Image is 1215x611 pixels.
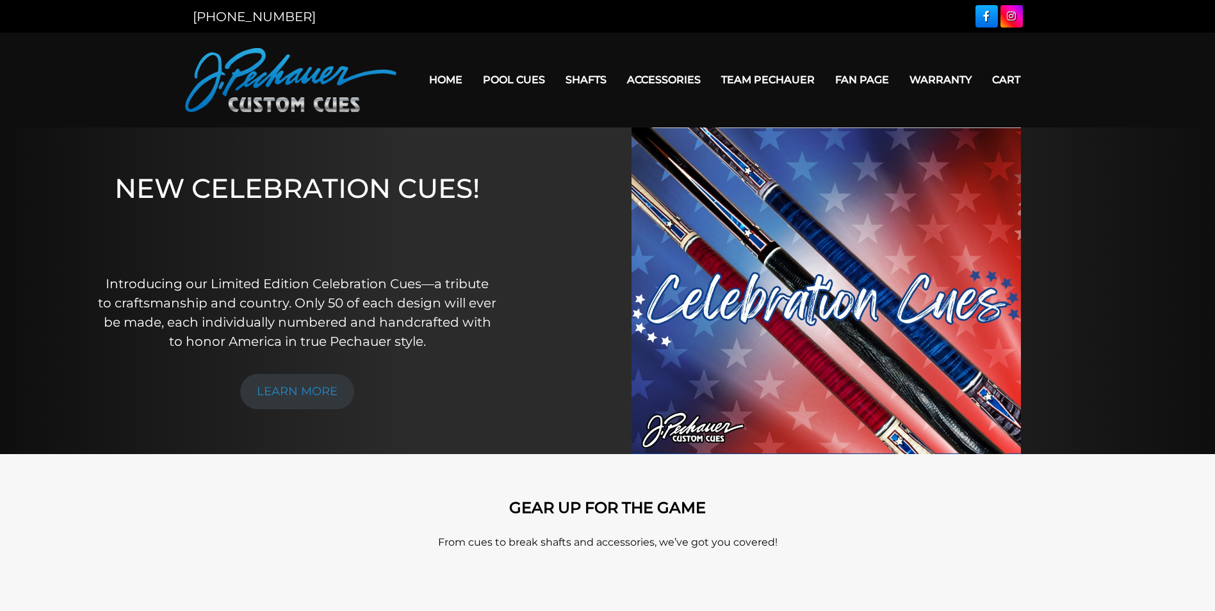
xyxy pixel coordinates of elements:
[982,63,1031,96] a: Cart
[509,498,706,517] strong: GEAR UP FOR THE GAME
[617,63,711,96] a: Accessories
[419,63,473,96] a: Home
[711,63,825,96] a: Team Pechauer
[97,172,497,256] h1: NEW CELEBRATION CUES!
[193,9,316,24] a: [PHONE_NUMBER]
[185,48,396,112] img: Pechauer Custom Cues
[97,274,497,351] p: Introducing our Limited Edition Celebration Cues—a tribute to craftsmanship and country. Only 50 ...
[555,63,617,96] a: Shafts
[899,63,982,96] a: Warranty
[473,63,555,96] a: Pool Cues
[240,374,354,409] a: LEARN MORE
[243,535,973,550] p: From cues to break shafts and accessories, we’ve got you covered!
[825,63,899,96] a: Fan Page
